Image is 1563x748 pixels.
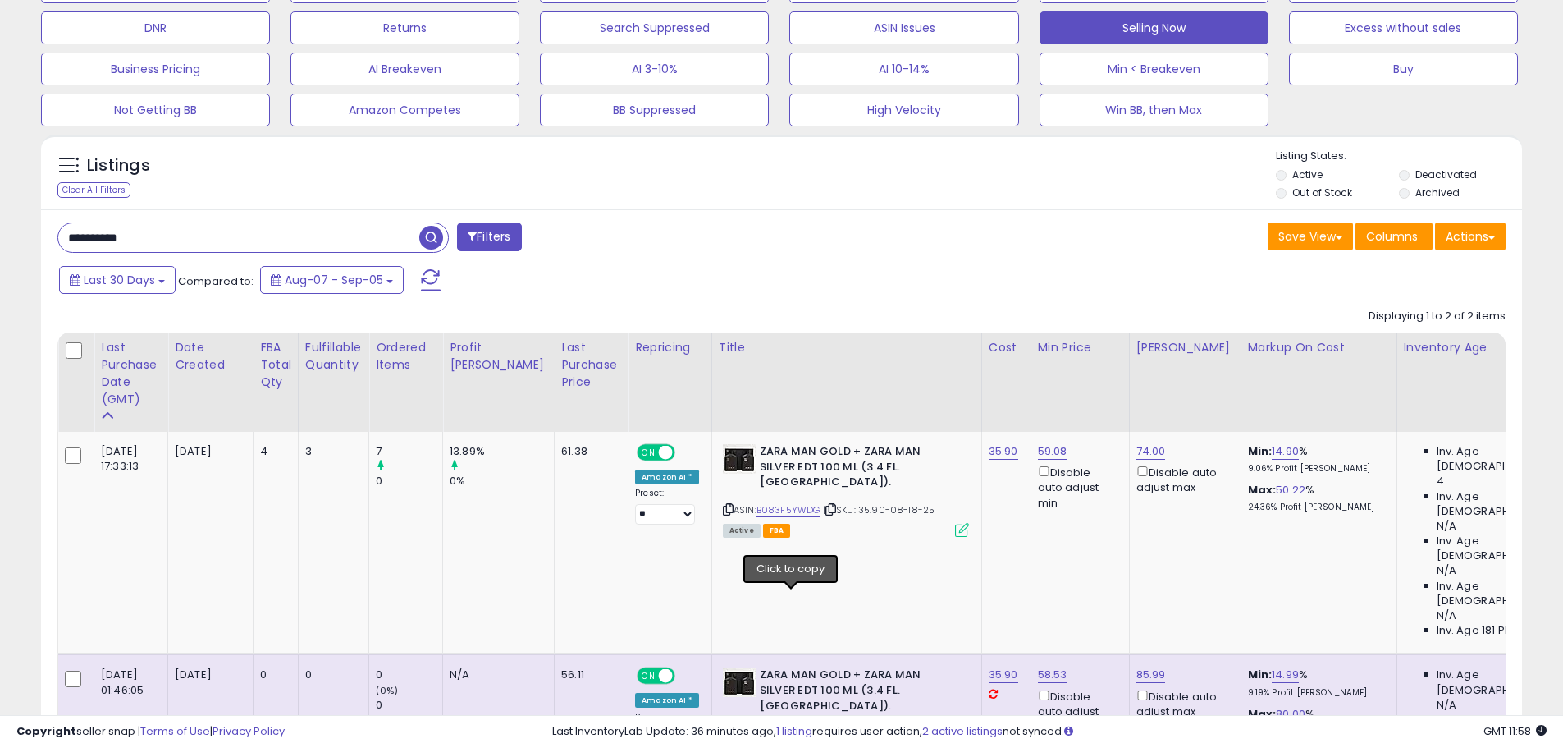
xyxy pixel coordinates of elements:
[376,668,442,682] div: 0
[789,94,1018,126] button: High Velocity
[1437,563,1456,578] span: N/A
[1415,186,1460,200] label: Archived
[1038,687,1117,735] div: Disable auto adjust min
[260,339,291,391] div: FBA Total Qty
[673,669,699,683] span: OFF
[1248,482,1277,498] b: Max:
[1040,53,1268,85] button: Min < Breakeven
[635,470,699,484] div: Amazon AI *
[635,339,705,356] div: Repricing
[290,53,519,85] button: AI Breakeven
[101,444,155,474] div: [DATE] 17:33:13
[1248,444,1384,475] div: %
[638,446,659,460] span: ON
[260,266,404,294] button: Aug-07 - Sep-05
[1248,668,1384,698] div: %
[719,339,975,356] div: Title
[635,488,699,525] div: Preset:
[1437,623,1523,638] span: Inv. Age 181 Plus:
[140,723,210,739] a: Terms of Use
[376,684,399,697] small: (0%)
[41,53,270,85] button: Business Pricing
[1276,706,1305,723] a: 80.00
[1366,228,1418,245] span: Columns
[290,94,519,126] button: Amazon Competes
[16,723,76,739] strong: Copyright
[1136,687,1228,719] div: Disable auto adjust max
[1292,167,1323,181] label: Active
[776,723,812,739] a: 1 listing
[789,11,1018,44] button: ASIN Issues
[260,668,286,682] div: 0
[1289,53,1518,85] button: Buy
[16,724,285,740] div: seller snap | |
[305,339,362,374] div: Fulfillable Quantity
[1040,11,1268,44] button: Selling Now
[1276,482,1305,498] a: 50.22
[101,339,161,408] div: Last Purchase Date (GMT)
[756,503,820,517] a: B083F5YWDG
[1292,186,1352,200] label: Out of Stock
[1038,339,1122,356] div: Min Price
[450,474,554,489] div: 0%
[1268,223,1353,250] button: Save View
[1248,463,1384,475] p: 9.06% Profit [PERSON_NAME]
[1369,309,1506,324] div: Displaying 1 to 2 of 2 items
[1276,149,1522,164] p: Listing States:
[41,94,270,126] button: Not Getting BB
[540,11,769,44] button: Search Suppressed
[1248,483,1384,513] div: %
[450,668,542,682] div: N/A
[638,669,659,683] span: ON
[723,444,969,535] div: ASIN:
[989,339,1024,356] div: Cost
[989,443,1018,460] a: 35.90
[1038,667,1067,683] a: 58.53
[101,668,155,697] div: [DATE] 01:46:05
[989,667,1018,683] a: 35.90
[84,272,155,288] span: Last 30 Days
[1272,667,1299,683] a: 14.99
[561,668,615,682] div: 56.11
[1415,167,1477,181] label: Deactivated
[1136,339,1234,356] div: [PERSON_NAME]
[87,154,150,177] h5: Listings
[290,11,519,44] button: Returns
[1248,687,1384,699] p: 9.19% Profit [PERSON_NAME]
[760,444,959,494] b: ZARA MAN GOLD + ZARA MAN SILVER EDT 100 ML (3.4 FL. [GEOGRAPHIC_DATA]).
[1272,443,1299,460] a: 14.90
[1437,474,1444,489] span: 4
[305,444,356,459] div: 3
[285,272,383,288] span: Aug-07 - Sep-05
[540,53,769,85] button: AI 3-10%
[922,723,1003,739] a: 2 active listings
[1136,443,1166,460] a: 74.00
[540,94,769,126] button: BB Suppressed
[1437,608,1456,623] span: N/A
[561,444,615,459] div: 61.38
[57,182,130,198] div: Clear All Filters
[376,474,442,489] div: 0
[760,668,959,718] b: ZARA MAN GOLD + ZARA MAN SILVER EDT 100 ML (3.4 FL. [GEOGRAPHIC_DATA]).
[1248,706,1277,722] b: Max:
[723,668,756,697] img: 31YlWClF04L._SL40_.jpg
[1437,519,1456,534] span: N/A
[1289,11,1518,44] button: Excess without sales
[561,339,621,391] div: Last Purchase Price
[1248,502,1384,513] p: 24.36% Profit [PERSON_NAME]
[260,444,286,459] div: 4
[1040,94,1268,126] button: Win BB, then Max
[723,524,761,538] span: All listings currently available for purchase on Amazon
[823,503,935,516] span: | SKU: 35.90-08-18-25
[175,668,240,682] div: [DATE]
[178,273,254,289] span: Compared to:
[1038,463,1117,511] div: Disable auto adjust min
[175,444,240,459] div: [DATE]
[376,698,442,713] div: 0
[1038,443,1067,460] a: 59.08
[552,724,1547,740] div: Last InventoryLab Update: 36 minutes ago, requires user action, not synced.
[1435,223,1506,250] button: Actions
[457,223,521,251] button: Filters
[376,339,436,374] div: Ordered Items
[763,524,791,538] span: FBA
